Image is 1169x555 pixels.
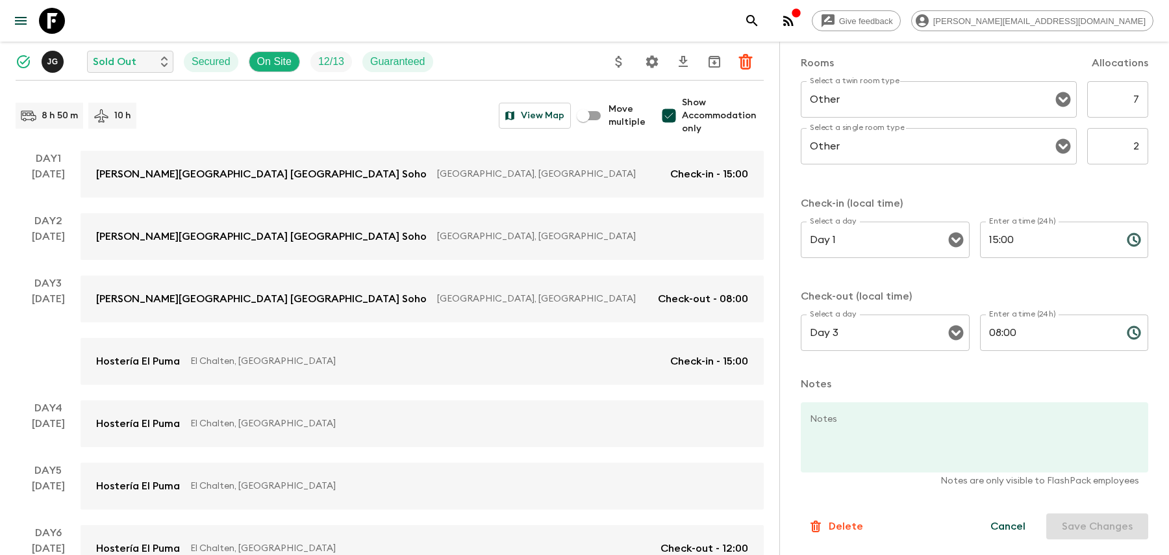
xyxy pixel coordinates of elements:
p: Check-out - 08:00 [658,291,748,307]
div: [DATE] [32,166,65,198]
p: [GEOGRAPHIC_DATA], [GEOGRAPHIC_DATA] [437,292,647,305]
p: Day 5 [16,463,81,478]
button: search adventures [739,8,765,34]
p: Day 2 [16,213,81,229]
span: [PERSON_NAME][EMAIL_ADDRESS][DOMAIN_NAME] [926,16,1153,26]
label: Select a single room type [810,122,905,133]
span: Move multiple [609,103,646,129]
p: [GEOGRAPHIC_DATA], [GEOGRAPHIC_DATA] [437,230,738,243]
label: Select a twin room type [810,75,899,86]
label: Select a day [810,216,856,227]
div: On Site [249,51,300,72]
p: Notes [801,376,1148,392]
p: [PERSON_NAME][GEOGRAPHIC_DATA] [GEOGRAPHIC_DATA] Soho [96,291,427,307]
div: Trip Fill [310,51,352,72]
button: Choose time, selected time is 3:00 PM [1121,227,1147,253]
p: Guaranteed [370,54,425,70]
p: J G [47,57,58,67]
p: [PERSON_NAME][GEOGRAPHIC_DATA] [GEOGRAPHIC_DATA] Soho [96,229,427,244]
button: Choose time, selected time is 8:00 AM [1121,320,1147,346]
button: Update Price, Early Bird Discount and Costs [606,49,632,75]
span: Show Accommodation only [682,96,764,135]
div: Secured [184,51,238,72]
p: Day 4 [16,400,81,416]
p: On Site [257,54,292,70]
button: Delete [733,49,759,75]
div: [DATE] [32,291,65,385]
button: menu [8,8,34,34]
p: Allocations [1092,55,1148,71]
p: Hostería El Puma [96,354,180,369]
button: Open [947,324,965,342]
label: Enter a time (24h) [989,309,1056,320]
p: Day 1 [16,151,81,166]
span: Jeronimo Granados [42,55,66,65]
div: [DATE] [32,229,65,260]
a: Hostería El PumaEl Chalten, [GEOGRAPHIC_DATA] [81,400,764,447]
p: Day 6 [16,525,81,541]
a: Hostería El PumaEl Chalten, [GEOGRAPHIC_DATA] [81,463,764,510]
div: [PERSON_NAME][EMAIL_ADDRESS][DOMAIN_NAME] [911,10,1153,31]
span: Give feedback [832,16,900,26]
button: Settings [639,49,665,75]
p: Sold Out [93,54,136,70]
p: El Chalten, [GEOGRAPHIC_DATA] [190,542,650,555]
p: 12 / 13 [318,54,344,70]
button: Open [1054,90,1072,109]
input: hh:mm [980,222,1116,258]
label: Enter a time (24h) [989,216,1056,227]
button: Open [1054,137,1072,155]
label: Select a day [810,309,856,320]
p: El Chalten, [GEOGRAPHIC_DATA] [190,417,738,430]
p: El Chalten, [GEOGRAPHIC_DATA] [190,480,738,493]
p: 10 h [114,109,131,122]
svg: Synced Successfully [16,54,31,70]
p: Secured [192,54,231,70]
button: Cancel [975,513,1041,539]
p: 8 h 50 m [42,109,78,122]
p: Notes are only visible to FlashPack employees [810,474,1139,487]
a: [PERSON_NAME][GEOGRAPHIC_DATA] [GEOGRAPHIC_DATA] Soho[GEOGRAPHIC_DATA], [GEOGRAPHIC_DATA]Check-in... [81,151,764,198]
div: [DATE] [32,478,65,510]
p: Delete [829,519,863,534]
input: hh:mm [980,315,1116,351]
a: Give feedback [812,10,901,31]
button: JG [42,51,66,73]
p: Check-in (local time) [801,196,1148,211]
p: Hostería El Puma [96,478,180,494]
p: Check-out (local time) [801,289,1148,304]
a: [PERSON_NAME][GEOGRAPHIC_DATA] [GEOGRAPHIC_DATA] Soho[GEOGRAPHIC_DATA], [GEOGRAPHIC_DATA]Check-ou... [81,276,764,322]
p: Check-in - 15:00 [670,166,748,182]
button: Archive (Completed, Cancelled or Unsynced Departures only) [701,49,727,75]
button: Download CSV [670,49,696,75]
button: View Map [499,103,571,129]
a: Hostería El PumaEl Chalten, [GEOGRAPHIC_DATA]Check-in - 15:00 [81,338,764,385]
p: Check-in - 15:00 [670,354,748,369]
p: [PERSON_NAME][GEOGRAPHIC_DATA] [GEOGRAPHIC_DATA] Soho [96,166,427,182]
div: [DATE] [32,416,65,447]
button: Delete [801,513,870,539]
a: [PERSON_NAME][GEOGRAPHIC_DATA] [GEOGRAPHIC_DATA] Soho[GEOGRAPHIC_DATA], [GEOGRAPHIC_DATA] [81,213,764,260]
p: Hostería El Puma [96,416,180,432]
p: Day 3 [16,276,81,291]
p: Rooms [801,55,834,71]
button: Open [947,231,965,249]
p: El Chalten, [GEOGRAPHIC_DATA] [190,355,660,368]
p: [GEOGRAPHIC_DATA], [GEOGRAPHIC_DATA] [437,168,660,181]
